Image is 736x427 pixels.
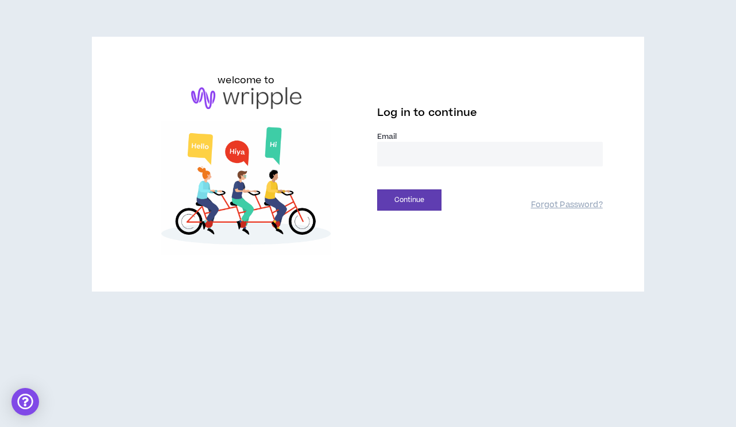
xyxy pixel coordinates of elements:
label: Email [377,131,603,142]
span: Log in to continue [377,106,477,120]
img: Welcome to Wripple [133,121,359,255]
a: Forgot Password? [531,200,603,211]
img: logo-brand.png [191,87,301,109]
div: Open Intercom Messenger [11,388,39,416]
h6: welcome to [218,73,274,87]
button: Continue [377,189,441,211]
